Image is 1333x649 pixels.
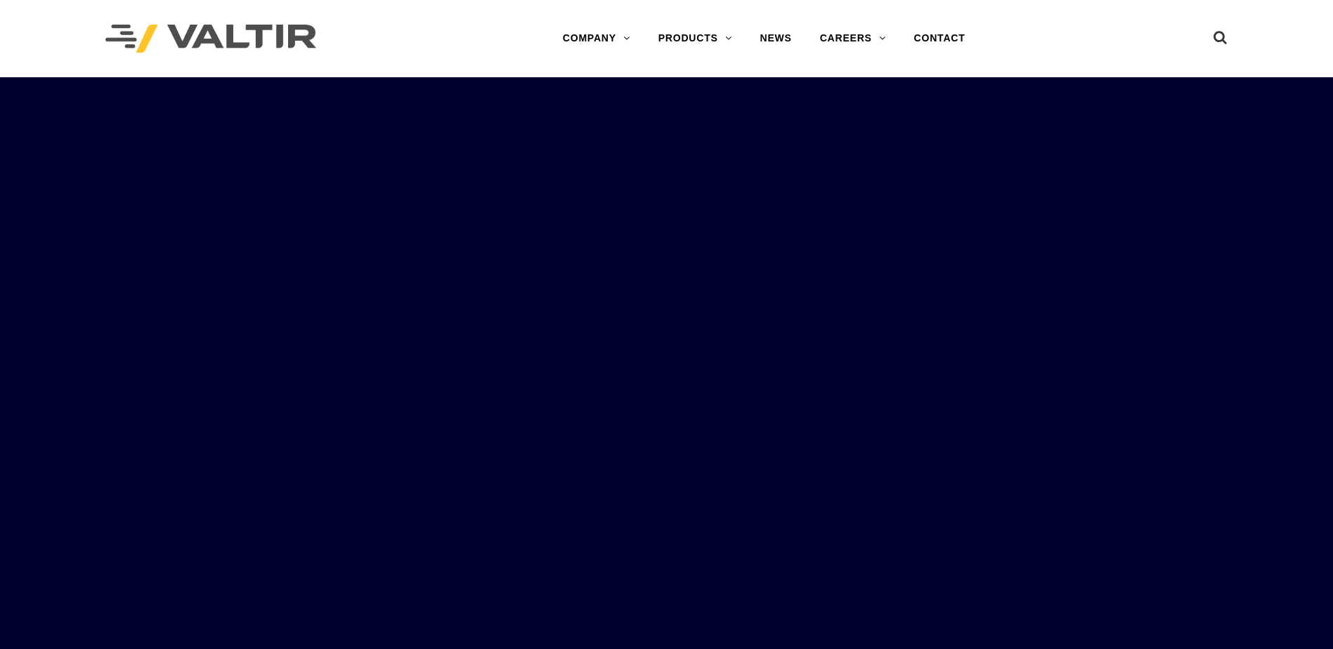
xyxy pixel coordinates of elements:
a: CONTACT [900,25,980,53]
a: NEWS [746,25,806,53]
a: COMPANY [549,25,644,53]
a: PRODUCTS [644,25,746,53]
a: CAREERS [806,25,900,53]
img: Valtir [105,25,316,53]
